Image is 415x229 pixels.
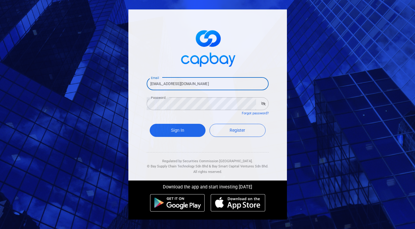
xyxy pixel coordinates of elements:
[211,194,265,212] img: ios
[177,25,238,70] img: logo
[150,194,205,212] img: android
[230,128,245,133] span: Register
[124,181,292,191] div: Download the app and start investing [DATE]
[147,164,208,168] span: © Bay Supply Chain Technology Sdn Bhd
[147,152,269,175] div: Regulated by Securities Commission [GEOGRAPHIC_DATA]. & All rights reserved.
[150,124,206,137] button: Sign In
[151,95,166,100] label: Password
[212,164,268,168] span: Bay Smart Capital Ventures Sdn Bhd.
[242,111,269,115] a: Forgot password?
[151,76,159,80] label: Email
[209,124,266,137] a: Register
